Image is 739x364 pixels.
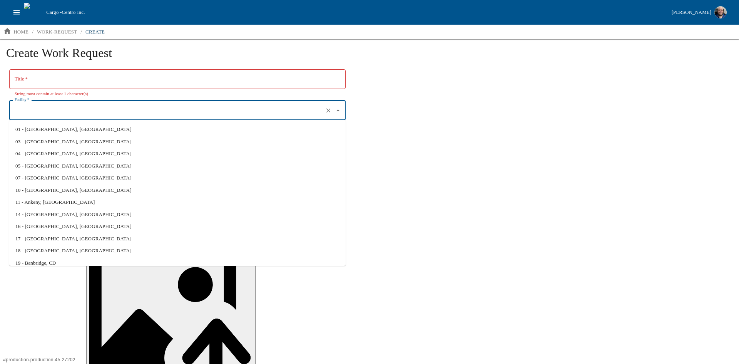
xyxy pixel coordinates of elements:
[9,5,24,20] button: open drawer
[714,6,727,18] img: Profile image
[85,28,105,36] p: create
[9,196,346,208] li: 11 - Ankeny, [GEOGRAPHIC_DATA]
[34,26,80,38] a: work-request
[9,245,346,257] li: 18 - [GEOGRAPHIC_DATA], [GEOGRAPHIC_DATA]
[9,208,346,221] li: 14 - [GEOGRAPHIC_DATA], [GEOGRAPHIC_DATA]
[9,160,346,172] li: 05 - [GEOGRAPHIC_DATA], [GEOGRAPHIC_DATA]
[6,45,733,66] h1: Create Work Request
[37,28,77,36] p: work-request
[9,136,346,148] li: 03 - [GEOGRAPHIC_DATA], [GEOGRAPHIC_DATA]
[669,4,730,21] button: [PERSON_NAME]
[15,97,29,102] label: Facility
[9,257,346,269] li: 19 - Banbridge, CD
[24,3,43,22] img: cargo logo
[82,26,108,38] a: create
[9,148,346,160] li: 04 - [GEOGRAPHIC_DATA], [GEOGRAPHIC_DATA]
[32,28,33,36] li: /
[333,105,343,115] button: Close
[43,8,668,16] div: Cargo -
[80,28,82,36] li: /
[9,184,346,196] li: 10 - [GEOGRAPHIC_DATA], [GEOGRAPHIC_DATA]
[672,8,711,17] div: [PERSON_NAME]
[13,28,28,36] p: home
[9,220,346,233] li: 16 - [GEOGRAPHIC_DATA], [GEOGRAPHIC_DATA]
[62,9,85,15] span: Centro Inc.
[9,233,346,245] li: 17 - [GEOGRAPHIC_DATA], [GEOGRAPHIC_DATA]
[9,172,346,184] li: 07 - [GEOGRAPHIC_DATA], [GEOGRAPHIC_DATA]
[9,123,346,136] li: 01 - [GEOGRAPHIC_DATA], [GEOGRAPHIC_DATA]
[15,90,340,97] p: String must contain at least 1 character(s)
[323,105,334,116] button: Clear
